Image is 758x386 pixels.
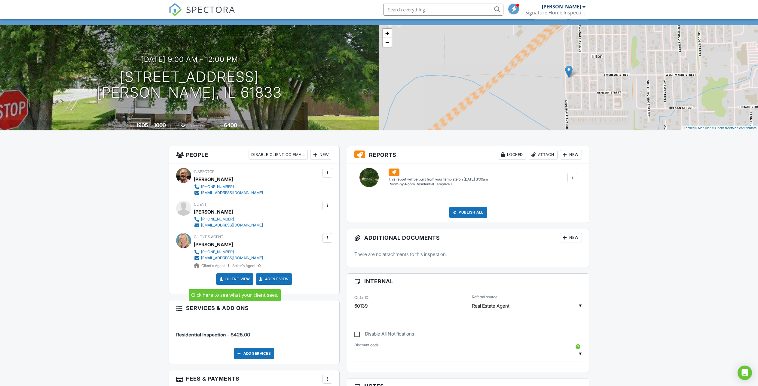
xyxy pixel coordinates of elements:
label: Referral source [472,294,497,300]
h1: [STREET_ADDRESS] [PERSON_NAME], IL 61833 [97,69,282,101]
span: Built [129,123,135,128]
div: | [682,126,758,131]
span: Inspector [194,169,215,174]
span: crawlspace [186,123,205,128]
strong: 1 [228,263,229,268]
span: SPECTORA [186,3,235,16]
h3: People [169,146,339,163]
a: [PHONE_NUMBER] [194,249,263,255]
p: There are no attachments to this inspection. [354,251,582,257]
div: 1905 [136,122,148,128]
a: Client View [218,276,250,282]
a: SPECTORA [169,8,235,21]
div: New [310,150,332,160]
li: Service: Residential Inspection [176,321,332,343]
div: This report will be built from your template on [DATE] 3:00am [389,177,488,182]
label: Discount code [354,342,379,348]
a: [PERSON_NAME] [194,240,233,249]
h3: Reports [347,146,589,163]
div: Disable Client CC Email [249,150,308,160]
label: Order ID [354,295,368,300]
div: New [560,233,582,242]
div: [EMAIL_ADDRESS][DOMAIN_NAME] [201,223,263,228]
div: Room-by-Room Residential Template 1 [389,182,488,187]
div: [EMAIL_ADDRESS][DOMAIN_NAME] [201,190,263,195]
h3: [DATE] 9:00 am - 12:00 pm [141,55,238,63]
div: 1000 [154,122,166,128]
h3: Internal [347,274,589,289]
div: Locked [498,150,526,160]
a: Zoom in [383,29,392,38]
img: The Best Home Inspection Software - Spectora [169,3,182,16]
span: Client's Agent [194,235,223,239]
a: © MapTiler [695,126,711,130]
a: © OpenStreetMap contributors [712,126,756,130]
a: [EMAIL_ADDRESS][DOMAIN_NAME] [194,222,263,228]
span: Client [194,202,207,207]
div: Attach [529,150,558,160]
a: [EMAIL_ADDRESS][DOMAIN_NAME] [194,255,263,261]
span: sq.ft. [238,123,246,128]
div: Publish All [449,207,487,218]
h3: Services & Add ons [169,300,339,316]
a: [PHONE_NUMBER] [194,184,263,190]
div: [PHONE_NUMBER] [201,217,234,222]
span: Residential Inspection - $425.00 [176,332,250,338]
div: [PHONE_NUMBER] [201,184,234,189]
strong: 0 [258,263,261,268]
a: [EMAIL_ADDRESS][DOMAIN_NAME] [194,190,263,196]
input: Search everything... [383,4,503,16]
h3: Additional Documents [347,229,589,246]
div: New [560,150,582,160]
div: [EMAIL_ADDRESS][DOMAIN_NAME] [201,256,263,260]
div: More [570,11,589,19]
span: Seller's Agent - [232,263,261,268]
span: sq. ft. [167,123,175,128]
div: Add Services [234,348,274,359]
div: Client View [534,11,567,19]
div: Open Intercom Messenger [738,366,752,380]
a: Zoom out [383,38,392,47]
span: Lot Size [210,123,223,128]
div: [PERSON_NAME] [542,4,581,10]
div: Signature Home Inspection LLC [525,10,585,16]
div: [PHONE_NUMBER] [201,250,234,254]
div: [PERSON_NAME] [194,175,233,184]
a: Agent View [258,276,289,282]
div: [PERSON_NAME] [194,207,233,216]
label: Disable All Notifications [354,331,414,339]
a: [PHONE_NUMBER] [194,216,263,222]
div: 6400 [224,122,237,128]
span: Client's Agent - [201,263,230,268]
a: Leaflet [684,126,694,130]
